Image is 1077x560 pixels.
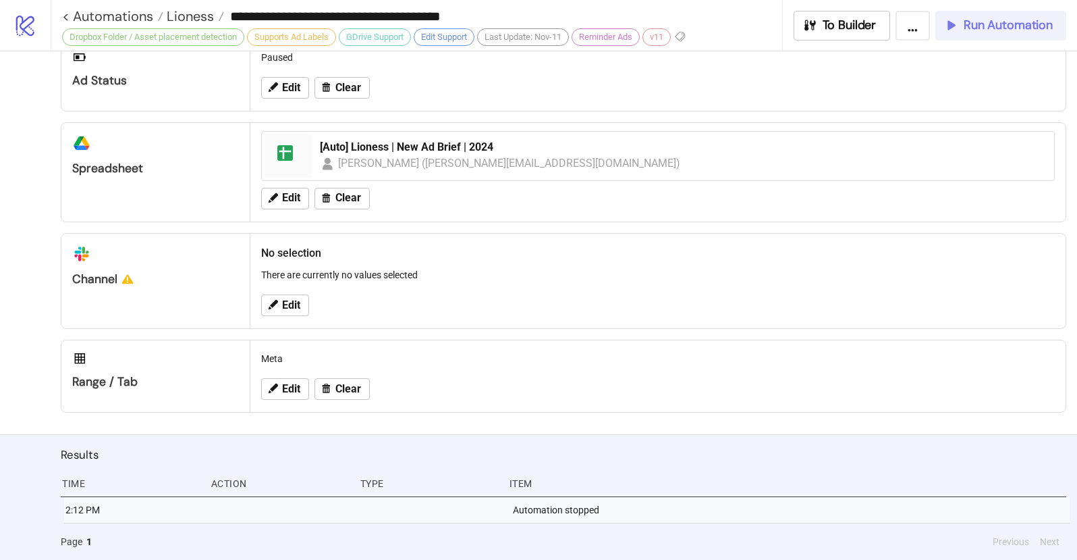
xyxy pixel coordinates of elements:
[935,11,1066,41] button: Run Automation
[210,471,350,497] div: Action
[247,28,336,46] div: Supports Ad Labels
[414,28,474,46] div: Edit Support
[794,11,891,41] button: To Builder
[895,11,930,41] button: ...
[256,346,1060,372] div: Meta
[64,497,204,523] div: 2:12 PM
[964,18,1053,33] span: Run Automation
[282,383,300,395] span: Edit
[320,140,1046,155] div: [Auto] Lioness | New Ad Brief | 2024
[163,9,224,23] a: Lioness
[62,28,244,46] div: Dropbox Folder / Asset placement detection
[72,73,239,88] div: Ad Status
[477,28,569,46] div: Last Update: Nov-11
[261,295,309,316] button: Edit
[508,471,1066,497] div: Item
[1036,534,1064,549] button: Next
[62,9,163,23] a: < Automations
[261,188,309,209] button: Edit
[314,188,370,209] button: Clear
[61,446,1066,463] h2: Results
[72,161,239,176] div: Spreadsheet
[338,155,681,172] div: [PERSON_NAME] ([PERSON_NAME][EMAIL_ADDRESS][DOMAIN_NAME])
[339,28,411,46] div: GDrive Support
[72,272,239,287] div: Channel
[256,45,1060,70] div: Paused
[261,378,309,400] button: Edit
[314,378,370,400] button: Clear
[163,7,214,25] span: Lioness
[282,299,300,311] span: Edit
[642,28,671,46] div: v11
[61,534,82,549] span: Page
[261,245,1055,261] h2: No selection
[823,18,877,33] span: To Builder
[335,383,361,395] span: Clear
[512,497,1070,523] div: Automation stopped
[61,471,200,497] div: Time
[314,77,370,99] button: Clear
[72,374,239,390] div: Range / Tab
[335,82,361,94] span: Clear
[261,268,1055,282] p: There are currently no values selected
[282,192,300,204] span: Edit
[261,77,309,99] button: Edit
[572,28,640,46] div: Reminder Ads
[335,192,361,204] span: Clear
[282,82,300,94] span: Edit
[989,534,1033,549] button: Previous
[82,534,96,549] button: 1
[359,471,499,497] div: Type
